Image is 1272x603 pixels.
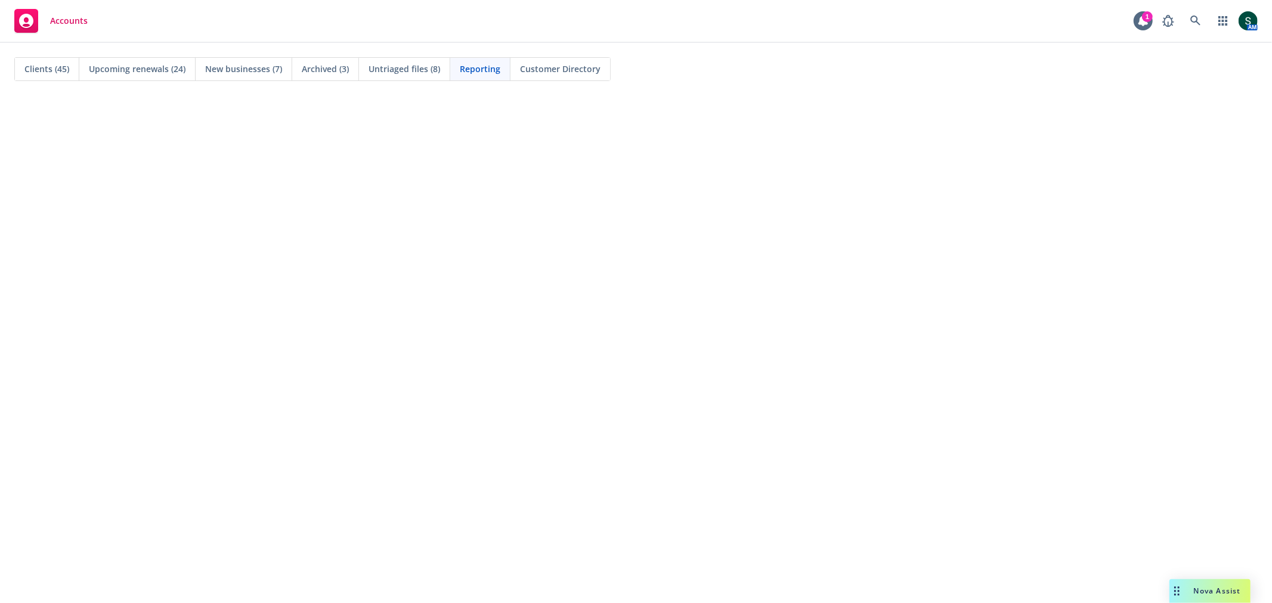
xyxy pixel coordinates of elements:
div: 1 [1142,11,1153,22]
span: Reporting [460,63,500,75]
span: Archived (3) [302,63,349,75]
a: Switch app [1211,9,1235,33]
span: New businesses (7) [205,63,282,75]
button: Nova Assist [1169,579,1251,603]
iframe: Hex Dashboard 1 [12,107,1260,591]
span: Accounts [50,16,88,26]
span: Clients (45) [24,63,69,75]
span: Nova Assist [1194,586,1241,596]
div: Drag to move [1169,579,1184,603]
img: photo [1239,11,1258,30]
span: Upcoming renewals (24) [89,63,185,75]
a: Search [1184,9,1208,33]
span: Customer Directory [520,63,601,75]
a: Report a Bug [1156,9,1180,33]
a: Accounts [10,4,92,38]
span: Untriaged files (8) [369,63,440,75]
